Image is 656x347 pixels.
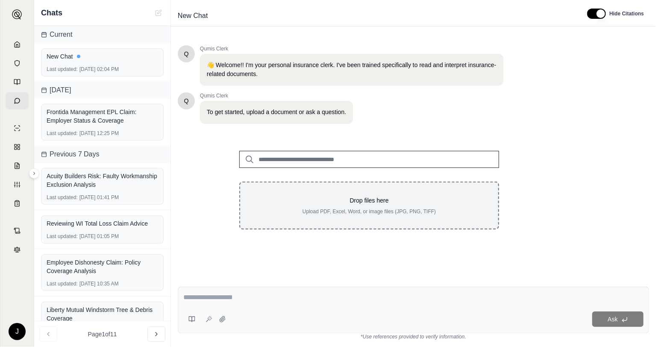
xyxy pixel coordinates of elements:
[6,222,29,239] a: Contract Analysis
[47,172,158,189] div: Acuity Builders Risk: Faulty Workmanship Exclusion Analysis
[47,280,158,287] div: [DATE] 10:35 AM
[6,55,29,72] a: Documents Vault
[6,138,29,156] a: Policy Comparisons
[47,194,78,201] span: Last updated:
[47,130,158,137] div: [DATE] 12:25 PM
[29,168,39,179] button: Expand sidebar
[12,9,22,20] img: Expand sidebar
[207,108,346,117] p: To get started, upload a document or ask a question.
[6,176,29,193] a: Custom Report
[184,50,189,58] span: Hello
[47,130,78,137] span: Last updated:
[47,66,158,73] div: [DATE] 02:04 PM
[47,108,158,125] div: Frontida Management EPL Claim: Employer Status & Coverage
[174,9,577,23] div: Edit Title
[47,219,158,228] div: Reviewing WI Total Loss Claim Advice
[6,195,29,212] a: Coverage Table
[609,10,644,17] span: Hide Citations
[6,74,29,91] a: Prompt Library
[34,26,171,43] div: Current
[6,92,29,109] a: Chat
[47,66,78,73] span: Last updated:
[207,61,497,79] p: 👋 Welcome!! I'm your personal insurance clerk. I've been trained specifically to read and interpr...
[34,82,171,99] div: [DATE]
[47,280,78,287] span: Last updated:
[6,157,29,174] a: Claim Coverage
[153,8,164,18] button: New Chat
[9,6,26,23] button: Expand sidebar
[47,194,158,201] div: [DATE] 01:41 PM
[6,36,29,53] a: Home
[608,316,618,323] span: Ask
[184,97,189,105] span: Hello
[6,241,29,258] a: Legal Search Engine
[254,208,485,215] p: Upload PDF, Excel, Word, or image files (JPG, PNG, TIFF)
[200,45,503,52] span: Qumis Clerk
[34,146,171,163] div: Previous 7 Days
[88,330,117,338] span: Page 1 of 11
[254,196,485,205] p: Drop files here
[41,7,62,19] span: Chats
[47,306,158,323] div: Liberty Mutual Windstorm Tree & Debris Coverage
[47,233,78,240] span: Last updated:
[47,52,158,61] div: New Chat
[47,258,158,275] div: Employee Dishonesty Claim: Policy Coverage Analysis
[174,9,211,23] span: New Chat
[47,233,158,240] div: [DATE] 01:05 PM
[178,333,649,340] div: *Use references provided to verify information.
[6,120,29,137] a: Single Policy
[9,323,26,340] div: J
[592,312,644,327] button: Ask
[200,92,353,99] span: Qumis Clerk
